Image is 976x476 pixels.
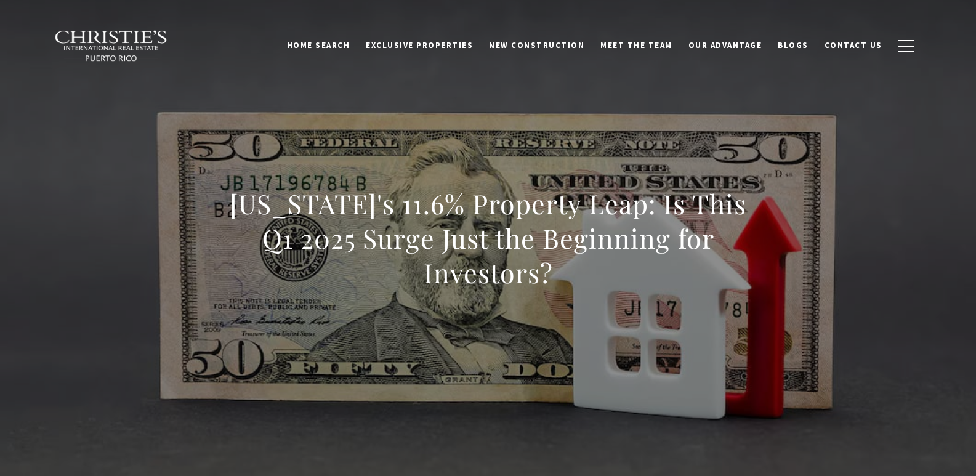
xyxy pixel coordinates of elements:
a: Meet the Team [592,34,680,57]
a: Home Search [279,34,358,57]
span: Contact Us [825,40,882,50]
span: Our Advantage [688,40,762,50]
h1: [US_STATE]'s 11.6% Property Leap: Is This Q1 2025 Surge Just the Beginning for Investors? [217,187,760,290]
a: Exclusive Properties [358,34,481,57]
img: Christie's International Real Estate black text logo [54,30,169,62]
span: New Construction [489,40,584,50]
span: Exclusive Properties [366,40,473,50]
a: Blogs [770,34,817,57]
span: Blogs [778,40,809,50]
a: Our Advantage [680,34,770,57]
a: New Construction [481,34,592,57]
